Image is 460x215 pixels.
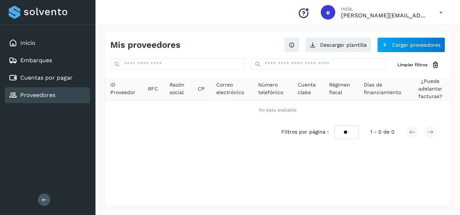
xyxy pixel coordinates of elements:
[170,81,187,96] span: Razón social
[5,70,90,86] div: Cuentas por pagar
[305,37,371,52] button: Descargar plantilla
[5,87,90,103] div: Proveedores
[377,37,445,52] button: Cargar proveedores
[20,39,35,46] a: Inicio
[415,77,445,100] span: ¿Puede adelantar facturas?
[20,74,73,81] a: Cuentas por pagar
[5,35,90,51] div: Inicio
[110,81,136,96] span: ID Proveedor
[281,128,329,136] span: Filtros por página :
[216,81,247,96] span: Correo electrónico
[105,101,451,119] td: No data available
[370,128,395,136] span: 1 - 0 de 0
[298,81,318,96] span: Cuenta clabe
[364,81,404,96] span: Días de financiamiento
[341,12,428,19] p: e.robles@logistify.com.mx
[5,52,90,68] div: Embarques
[20,92,55,98] a: Proveedores
[397,62,427,68] span: Limpiar filtros
[20,57,52,64] a: Embarques
[329,81,352,96] span: Régimen fiscal
[341,6,428,12] p: Hola,
[258,81,286,96] span: Número telefónico
[392,58,445,72] button: Limpiar filtros
[110,40,180,50] h4: Mis proveedores
[148,85,158,93] span: RFC
[198,85,205,93] span: CP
